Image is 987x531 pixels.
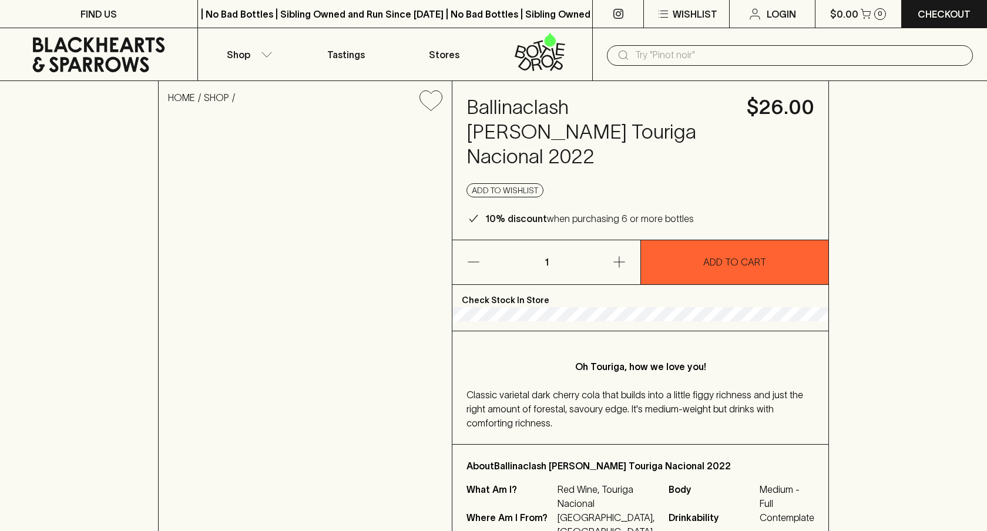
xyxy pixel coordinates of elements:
a: HOME [168,92,195,103]
p: Stores [429,48,459,62]
button: Add to wishlist [415,86,447,116]
p: 1 [532,240,560,284]
button: Add to wishlist [466,183,543,197]
p: Login [767,7,796,21]
span: Contemplate [760,510,814,525]
a: Stores [395,28,494,80]
button: ADD TO CART [641,240,828,284]
p: $0.00 [830,7,858,21]
input: Try "Pinot noir" [635,46,963,65]
button: Shop [198,28,297,80]
span: Classic varietal dark cherry cola that builds into a little figgy richness and just the right amo... [466,389,803,428]
h4: $26.00 [747,95,814,120]
p: Checkout [918,7,971,21]
span: Medium - Full [760,482,814,510]
p: 0 [878,11,882,17]
p: Tastings [327,48,365,62]
span: Body [669,482,757,510]
p: Red Wine, Touriga Nacional [558,482,654,510]
p: Check Stock In Store [452,285,828,307]
p: when purchasing 6 or more bottles [485,211,694,226]
p: Oh Touriga, how we love you! [490,359,791,374]
p: About Ballinaclash [PERSON_NAME] Touriga Nacional 2022 [466,459,814,473]
a: Tastings [297,28,395,80]
h4: Ballinaclash [PERSON_NAME] Touriga Nacional 2022 [466,95,733,169]
p: What Am I? [466,482,555,510]
a: SHOP [204,92,229,103]
p: Shop [227,48,250,62]
span: Drinkability [669,510,757,525]
p: FIND US [80,7,117,21]
p: ADD TO CART [703,255,766,269]
b: 10% discount [485,213,547,224]
p: Wishlist [673,7,717,21]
